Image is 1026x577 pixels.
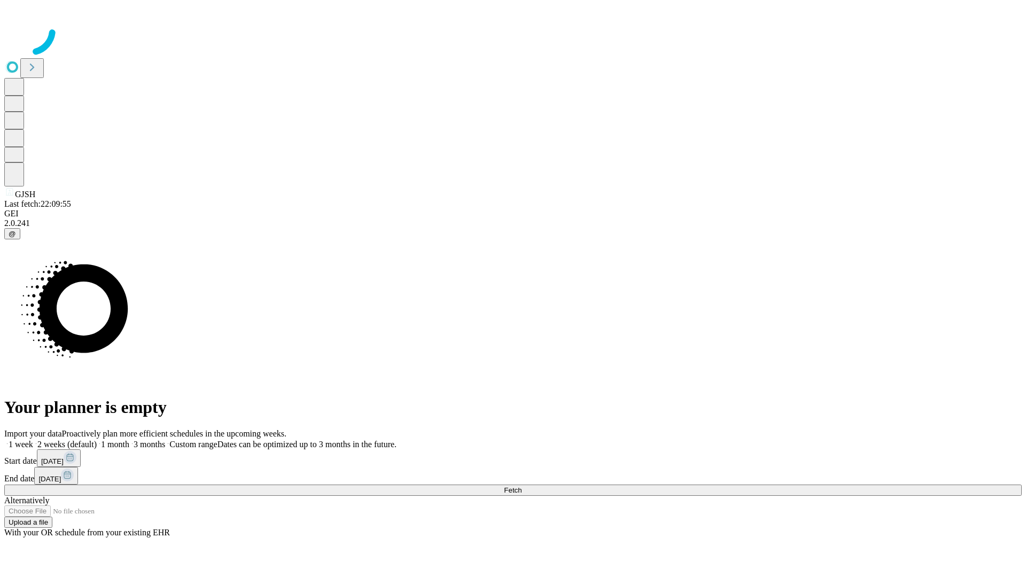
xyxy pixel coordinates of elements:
[134,440,165,449] span: 3 months
[37,440,97,449] span: 2 weeks (default)
[41,457,64,465] span: [DATE]
[169,440,217,449] span: Custom range
[15,190,35,199] span: GJSH
[4,209,1022,219] div: GEI
[38,475,61,483] span: [DATE]
[4,228,20,239] button: @
[4,429,62,438] span: Import your data
[34,467,78,485] button: [DATE]
[4,517,52,528] button: Upload a file
[4,496,49,505] span: Alternatively
[37,449,81,467] button: [DATE]
[504,486,522,494] span: Fetch
[9,440,33,449] span: 1 week
[9,230,16,238] span: @
[4,467,1022,485] div: End date
[4,528,170,537] span: With your OR schedule from your existing EHR
[4,485,1022,496] button: Fetch
[4,219,1022,228] div: 2.0.241
[4,199,71,208] span: Last fetch: 22:09:55
[217,440,397,449] span: Dates can be optimized up to 3 months in the future.
[4,397,1022,417] h1: Your planner is empty
[62,429,286,438] span: Proactively plan more efficient schedules in the upcoming weeks.
[101,440,129,449] span: 1 month
[4,449,1022,467] div: Start date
